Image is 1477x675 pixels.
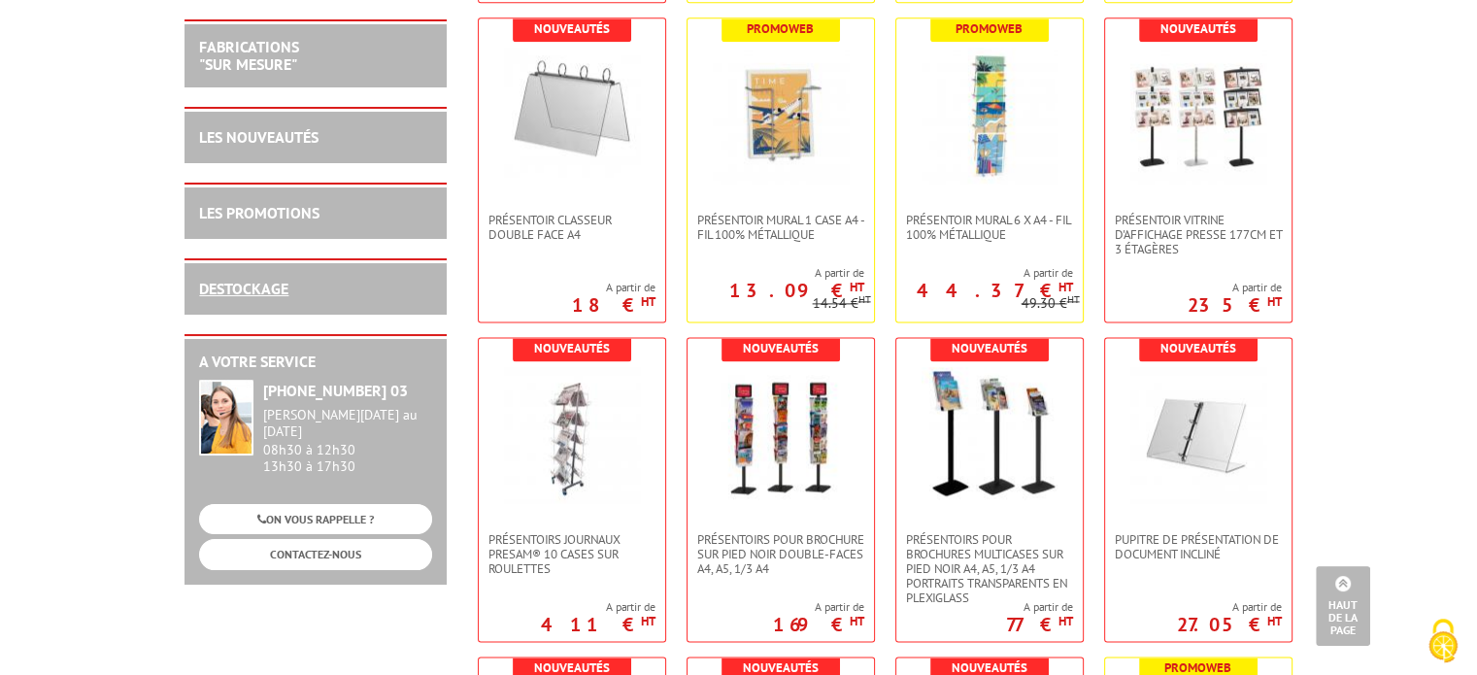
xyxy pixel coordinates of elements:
[697,532,864,576] span: Présentoirs pour brochure sur pied NOIR double-faces A4, A5, 1/3 A4
[488,213,655,242] span: Présentoir classeur double face A4
[922,367,1057,503] img: Présentoirs pour brochures multicases sur pied NOIR A4, A5, 1/3 A4 Portraits transparents en plex...
[263,407,432,474] div: 08h30 à 12h30 13h30 à 17h30
[896,213,1083,242] a: Présentoir mural 6 x A4 - Fil 100% métallique
[1160,340,1236,356] b: Nouveautés
[1105,213,1292,256] a: Présentoir vitrine d'affichage presse 177cm et 3 étagères
[1177,599,1282,615] span: A partir de
[1105,532,1292,561] a: Pupitre de présentation de document incliné
[688,213,874,242] a: Présentoir mural 1 case A4 - Fil 100% métallique
[850,613,864,629] sup: HT
[534,20,610,37] b: Nouveautés
[747,20,814,37] b: Promoweb
[572,280,655,295] span: A partir de
[1316,566,1370,646] a: Haut de la page
[1006,599,1073,615] span: A partir de
[1188,299,1282,311] p: 235 €
[813,296,871,311] p: 14.54 €
[952,340,1027,356] b: Nouveautés
[743,340,819,356] b: Nouveautés
[697,213,864,242] span: Présentoir mural 1 case A4 - Fil 100% métallique
[956,20,1023,37] b: Promoweb
[199,380,253,456] img: widget-service.jpg
[1022,296,1080,311] p: 49.30 €
[896,265,1073,281] span: A partir de
[199,279,288,298] a: DESTOCKAGE
[773,599,864,615] span: A partir de
[1058,279,1073,295] sup: HT
[541,599,655,615] span: A partir de
[896,532,1083,605] a: Présentoirs pour brochures multicases sur pied NOIR A4, A5, 1/3 A4 Portraits transparents en plex...
[729,285,864,296] p: 13.09 €
[199,37,299,74] a: FABRICATIONS"Sur Mesure"
[906,213,1073,242] span: Présentoir mural 6 x A4 - Fil 100% métallique
[1130,367,1266,503] img: Pupitre de présentation de document incliné
[504,367,640,503] img: Présentoirs journaux Presam® 10 cases sur roulettes
[858,292,871,306] sup: HT
[504,48,640,177] img: Présentoir classeur double face A4
[1177,619,1282,630] p: 27.05 €
[773,619,864,630] p: 169 €
[922,48,1057,184] img: Présentoir mural 6 x A4 - Fil 100% métallique
[1067,292,1080,306] sup: HT
[1130,48,1266,184] img: Présentoir vitrine d'affichage presse 177cm et 3 étagères
[263,381,408,400] strong: [PHONE_NUMBER] 03
[917,285,1073,296] p: 44.37 €
[488,532,655,576] span: Présentoirs journaux Presam® 10 cases sur roulettes
[688,532,874,576] a: Présentoirs pour brochure sur pied NOIR double-faces A4, A5, 1/3 A4
[199,127,319,147] a: LES NOUVEAUTÉS
[479,213,665,242] a: Présentoir classeur double face A4
[713,367,849,503] img: Présentoirs pour brochure sur pied NOIR double-faces A4, A5, 1/3 A4
[479,532,665,576] a: Présentoirs journaux Presam® 10 cases sur roulettes
[199,504,432,534] a: ON VOUS RAPPELLE ?
[199,539,432,569] a: CONTACTEZ-NOUS
[1115,532,1282,561] span: Pupitre de présentation de document incliné
[534,340,610,356] b: Nouveautés
[1160,20,1236,37] b: Nouveautés
[1409,609,1477,675] button: Cookies (fenêtre modale)
[1419,617,1467,665] img: Cookies (fenêtre modale)
[641,613,655,629] sup: HT
[713,48,849,184] img: Présentoir mural 1 case A4 - Fil 100% métallique
[199,354,432,371] h2: A votre service
[1267,293,1282,310] sup: HT
[1188,280,1282,295] span: A partir de
[1058,613,1073,629] sup: HT
[1006,619,1073,630] p: 77 €
[906,532,1073,605] span: Présentoirs pour brochures multicases sur pied NOIR A4, A5, 1/3 A4 Portraits transparents en plex...
[641,293,655,310] sup: HT
[199,203,319,222] a: LES PROMOTIONS
[1267,613,1282,629] sup: HT
[572,299,655,311] p: 18 €
[1115,213,1282,256] span: Présentoir vitrine d'affichage presse 177cm et 3 étagères
[850,279,864,295] sup: HT
[263,407,432,440] div: [PERSON_NAME][DATE] au [DATE]
[688,265,864,281] span: A partir de
[541,619,655,630] p: 411 €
